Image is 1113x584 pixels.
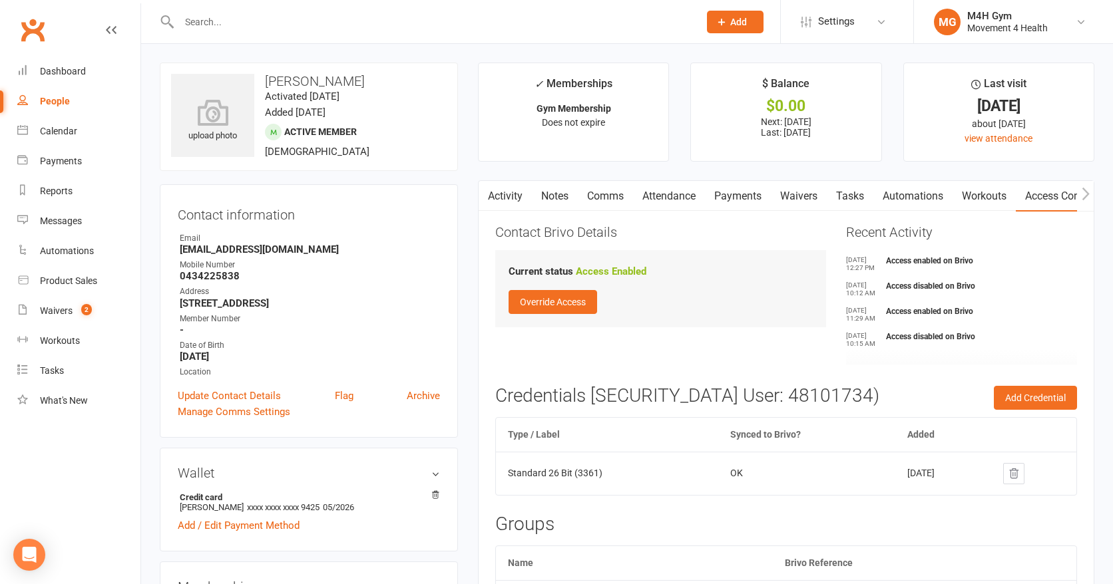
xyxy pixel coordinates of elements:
[496,546,773,580] th: Name
[175,13,690,31] input: Search...
[703,99,869,113] div: $0.00
[171,74,447,88] h3: [PERSON_NAME]
[180,232,440,245] div: Email
[40,395,88,406] div: What's New
[509,265,573,277] strong: Current status
[17,86,140,116] a: People
[495,386,1077,406] h3: Credentials [SECURITY_DATA] User: 48101734)
[532,181,578,212] a: Notes
[17,236,140,266] a: Automations
[40,186,73,196] div: Reports
[81,304,92,315] span: 2
[967,10,1048,22] div: M4H Gym
[180,243,440,255] strong: [EMAIL_ADDRESS][DOMAIN_NAME]
[916,99,1082,113] div: [DATE]
[265,90,339,102] time: Activated [DATE]
[284,126,357,137] span: Active member
[718,452,895,495] td: OK
[171,99,254,143] div: upload photo
[895,418,991,452] th: Added
[542,117,605,128] span: Does not expire
[762,75,809,99] div: $ Balance
[13,539,45,571] div: Open Intercom Messenger
[495,225,826,239] h3: Contact Brivo Details
[509,290,597,314] button: Override Access
[535,78,543,90] i: ✓
[40,66,86,76] div: Dashboard
[40,245,94,256] div: Automations
[479,181,532,212] a: Activity
[40,335,80,346] div: Workouts
[17,206,140,236] a: Messages
[40,126,77,136] div: Calendar
[846,225,1077,239] h3: Recent Activity
[576,265,646,277] strong: Access Enabled
[180,313,440,325] div: Member Number
[965,133,1032,144] a: view attendance
[17,326,140,356] a: Workouts
[178,202,440,222] h3: Contact information
[178,517,300,533] a: Add / Edit Payment Method
[17,146,140,176] a: Payments
[180,270,440,282] strong: 0434225838
[846,332,1077,351] li: Access disabled on Brivo
[40,216,82,226] div: Messages
[496,452,718,495] td: Standard 26 Bit (3361)
[180,297,440,309] strong: [STREET_ADDRESS]
[873,181,953,212] a: Automations
[40,305,73,316] div: Waivers
[40,365,64,376] div: Tasks
[846,256,1077,275] li: Access enabled on Brivo
[40,156,82,166] div: Payments
[818,7,855,37] span: Settings
[180,285,440,298] div: Address
[967,22,1048,34] div: Movement 4 Health
[180,259,440,271] div: Mobile Number
[771,181,827,212] a: Waivers
[934,9,961,35] div: MG
[178,466,440,480] h3: Wallet
[178,490,440,514] li: [PERSON_NAME]
[247,502,320,512] span: xxxx xxxx xxxx 9425
[40,96,70,106] div: People
[335,388,353,404] a: Flag
[846,281,879,297] time: [DATE] 10:12 AM
[846,307,879,323] time: [DATE] 11:29 AM
[846,281,1077,300] li: Access disabled on Brivo
[707,11,764,33] button: Add
[16,13,49,47] a: Clubworx
[180,351,440,363] strong: [DATE]
[846,256,879,272] time: [DATE] 12:27 PM
[178,404,290,420] a: Manage Comms Settings
[17,356,140,386] a: Tasks
[495,514,1077,535] h3: Groups
[17,296,140,326] a: Waivers 2
[496,418,718,452] th: Type / Label
[265,106,326,118] time: Added [DATE]
[17,386,140,416] a: What's New
[180,324,440,336] strong: -
[180,339,440,352] div: Date of Birth
[916,116,1082,131] div: about [DATE]
[40,275,97,286] div: Product Sales
[407,388,440,404] a: Archive
[178,388,281,404] a: Update Contact Details
[705,181,771,212] a: Payments
[633,181,705,212] a: Attendance
[703,116,869,138] p: Next: [DATE] Last: [DATE]
[180,366,440,378] div: Location
[953,181,1016,212] a: Workouts
[265,146,369,158] span: [DEMOGRAPHIC_DATA]
[895,452,991,495] td: [DATE]
[730,17,747,27] span: Add
[773,546,1076,580] th: Brivo Reference
[827,181,873,212] a: Tasks
[180,492,433,502] strong: Credit card
[17,57,140,86] a: Dashboard
[17,176,140,206] a: Reports
[994,386,1077,410] button: Add Credential
[17,266,140,296] a: Product Sales
[971,75,1026,99] div: Last visit
[537,103,611,114] strong: Gym Membership
[578,181,633,212] a: Comms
